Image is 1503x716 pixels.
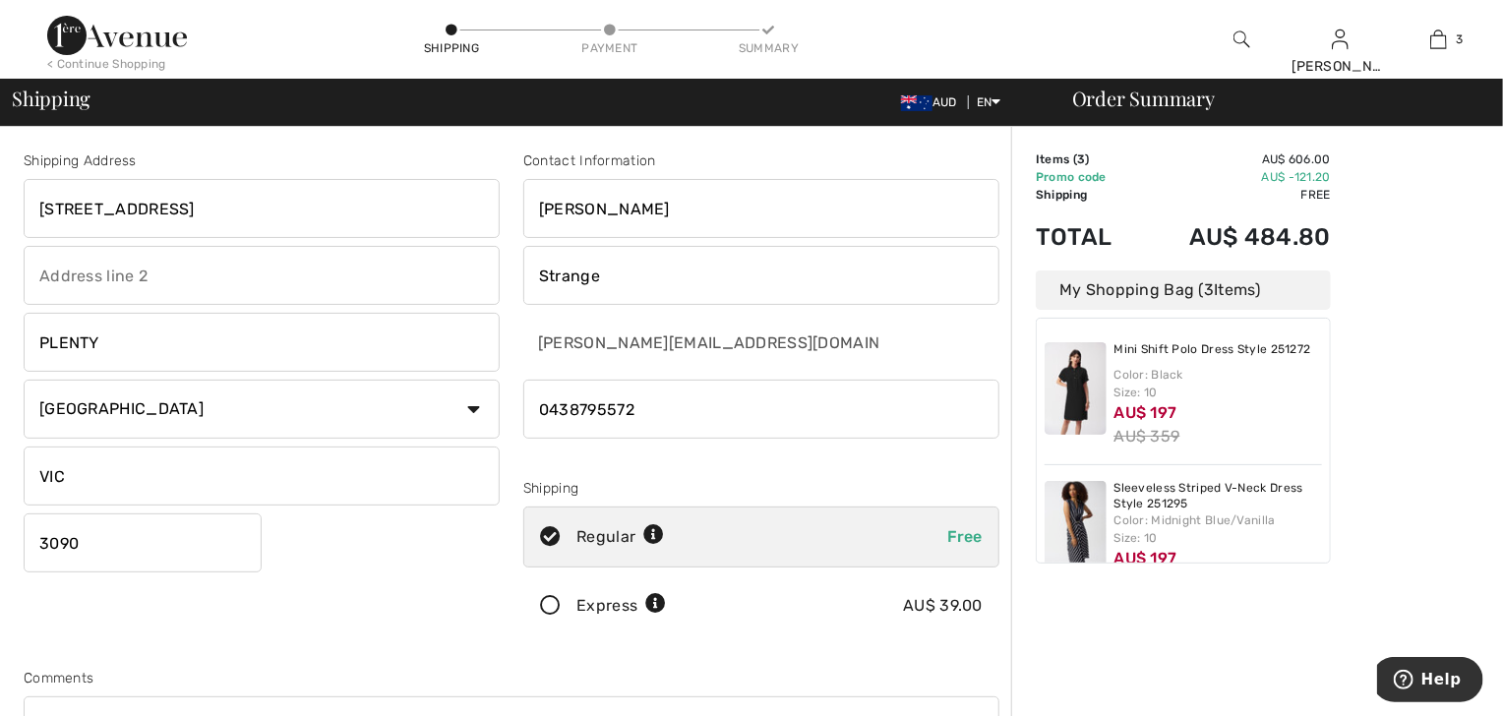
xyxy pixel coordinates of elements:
div: Color: Midnight Blue/Vanilla Size: 10 [1114,511,1323,547]
a: 3 [1390,28,1486,51]
img: Mini Shift Polo Dress Style 251272 [1045,342,1107,435]
div: Shipping [422,39,481,57]
td: AU$ 484.80 [1139,204,1331,270]
img: search the website [1233,28,1250,51]
td: Shipping [1036,186,1139,204]
input: Address line 1 [24,179,500,238]
td: AU$ 606.00 [1139,150,1331,168]
td: Promo code [1036,168,1139,186]
span: Shipping [12,89,90,108]
input: Address line 2 [24,246,500,305]
img: 1ère Avenue [47,16,187,55]
div: Contact Information [523,150,999,171]
input: First name [523,179,999,238]
div: Order Summary [1049,89,1491,108]
span: Free [947,527,983,546]
div: Regular [576,525,664,549]
span: AU$ 197 [1114,549,1177,567]
td: Items ( ) [1036,150,1139,168]
div: Shipping Address [24,150,500,171]
input: Mobile [523,380,999,439]
div: < Continue Shopping [47,55,166,73]
div: Payment [580,39,639,57]
div: Shipping [523,478,999,499]
iframe: Opens a widget where you can find more information [1377,657,1483,706]
input: State/Province [24,447,500,506]
div: [PERSON_NAME] [1292,56,1388,77]
input: City [24,313,500,372]
img: Sleeveless Striped V-Neck Dress Style 251295 [1045,481,1107,573]
input: Zip/Postal Code [24,513,262,572]
img: Australian Dollar [901,95,932,111]
div: Summary [739,39,798,57]
div: Express [576,594,666,618]
div: AU$ 39.00 [903,594,983,618]
td: Free [1139,186,1331,204]
img: My Bag [1430,28,1447,51]
span: 3 [1457,30,1464,48]
a: Sleeveless Striped V-Neck Dress Style 251295 [1114,481,1323,511]
span: EN [977,95,1001,109]
span: AU$ 197 [1114,403,1177,422]
img: My Info [1332,28,1349,51]
input: E-mail [523,313,880,372]
td: Total [1036,204,1139,270]
span: AUD [901,95,965,109]
td: AU$ -121.20 [1139,168,1331,186]
div: Comments [24,668,999,688]
input: Last name [523,246,999,305]
a: Sign In [1332,30,1349,48]
div: Color: Black Size: 10 [1114,366,1323,401]
a: Mini Shift Polo Dress Style 251272 [1114,342,1311,358]
div: My Shopping Bag ( Items) [1036,270,1331,310]
s: AU$ 359 [1114,427,1180,446]
span: 3 [1077,152,1085,166]
span: 3 [1204,280,1214,299]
